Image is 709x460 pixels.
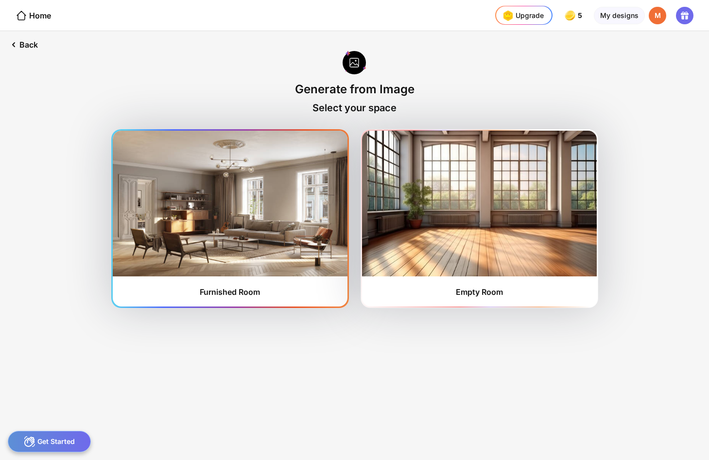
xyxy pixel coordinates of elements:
div: Upgrade [500,8,544,23]
div: Generate from Image [295,82,415,96]
div: Empty Room [456,287,503,297]
div: Select your space [312,102,397,114]
div: Home [16,10,51,21]
span: 5 [578,12,584,19]
div: My designs [594,7,645,24]
div: Furnished Room [200,287,260,297]
div: Get Started [8,431,91,452]
img: furnishedRoom1.jpg [113,131,347,276]
img: upgrade-nav-btn-icon.gif [500,8,516,23]
img: furnishedRoom2.jpg [362,131,597,276]
div: M [649,7,666,24]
